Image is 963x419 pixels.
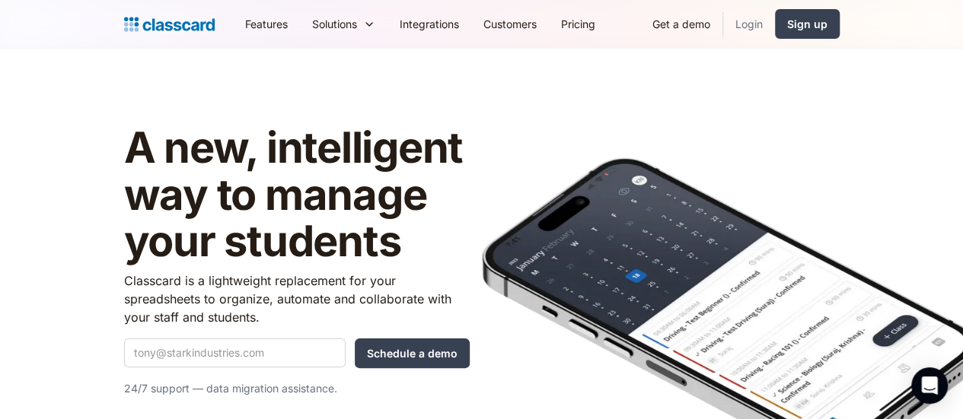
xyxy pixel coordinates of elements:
a: Pricing [549,7,607,41]
div: Solutions [300,7,387,41]
a: Sign up [775,9,840,39]
a: Login [723,7,775,41]
p: Classcard is a lightweight replacement for your spreadsheets to organize, automate and collaborat... [124,271,470,326]
form: Quick Demo Form [124,338,470,368]
input: tony@starkindustries.com [124,338,346,367]
div: Sign up [787,16,827,32]
a: Logo [124,14,215,35]
a: Customers [471,7,549,41]
a: Integrations [387,7,471,41]
a: Features [233,7,300,41]
a: Get a demo [640,7,722,41]
div: Solutions [312,16,357,32]
input: Schedule a demo [355,338,470,368]
div: Open Intercom Messenger [911,367,948,404]
p: 24/7 support — data migration assistance. [124,379,470,398]
h1: A new, intelligent way to manage your students [124,125,470,265]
